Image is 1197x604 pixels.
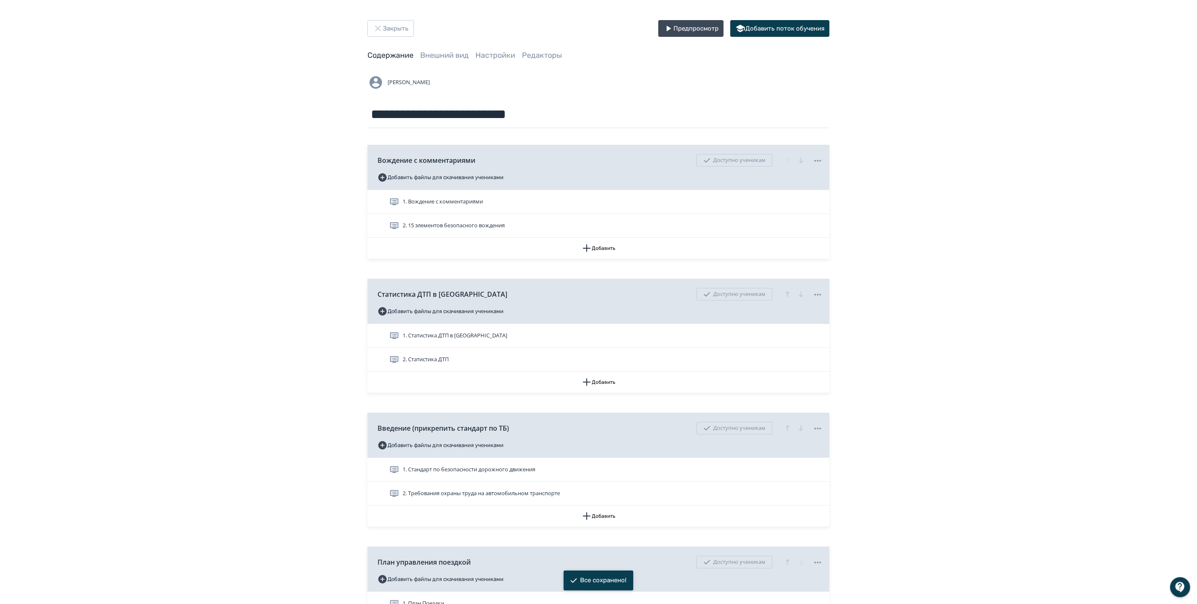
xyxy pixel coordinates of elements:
[403,489,560,498] span: 2. Требования охраны труда на автомобильном транспорте
[696,154,773,167] div: Доступно ученикам
[522,51,562,60] a: Редакторы
[388,78,430,87] span: [PERSON_NAME]
[378,439,503,452] button: Добавить файлы для скачивания учениками
[367,506,830,527] button: Добавить
[367,214,830,238] div: 2. 15 элементов безопасного вождения
[475,51,515,60] a: Настройки
[420,51,469,60] a: Внешний вид
[403,198,483,206] span: 1. Вождение с комментариями
[658,20,724,37] button: Предпросмотр
[367,324,830,348] div: 1. Статистика ДТП в [GEOGRAPHIC_DATA]
[696,288,773,301] div: Доступно ученикам
[367,372,830,393] button: Добавить
[696,556,773,568] div: Доступно ученикам
[581,576,627,585] div: Все сохранено!
[367,458,830,482] div: 1. Стандарт по безопасности дорожного движения
[378,573,503,586] button: Добавить файлы для скачивания учениками
[378,171,503,184] button: Добавить файлы для скачивания учениками
[378,289,507,299] span: Статистика ДТП в [GEOGRAPHIC_DATA]
[367,20,414,37] button: Закрыть
[378,305,503,318] button: Добавить файлы для скачивания учениками
[403,332,507,340] span: 1. Статистика ДТП в РФ
[367,51,414,60] a: Содержание
[378,557,471,567] span: План управления поездкой
[367,238,830,259] button: Добавить
[403,355,449,364] span: 2. Статистика ДТП
[378,155,475,165] span: Вождение с комментариями
[367,348,830,372] div: 2. Статистика ДТП
[730,20,830,37] button: Добавить поток обучения
[367,190,830,214] div: 1. Вождение с комментариями
[403,221,505,230] span: 2. 15 элементов безопасного вождения
[378,423,509,433] span: Введение (прикрепить стандарт по ТБ)
[696,422,773,434] div: Доступно ученикам
[403,465,535,474] span: 1. Стандарт по безопасности дорожного движения
[367,482,830,506] div: 2. Требования охраны труда на автомобильном транспорте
